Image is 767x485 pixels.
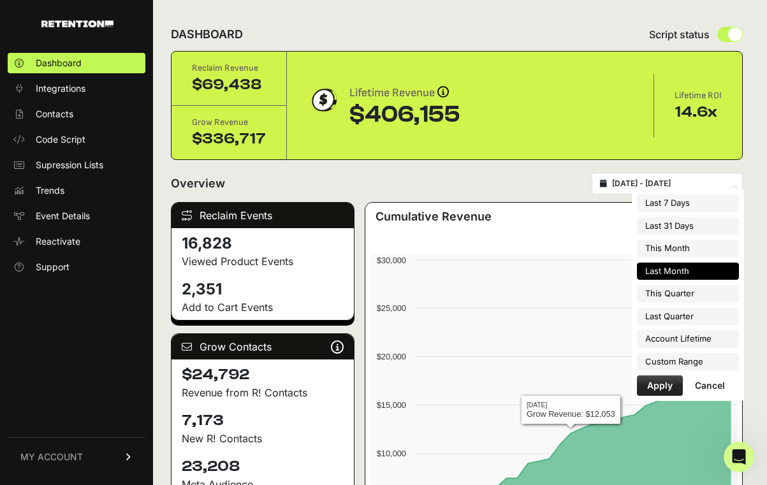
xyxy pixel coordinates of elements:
[637,263,739,280] li: Last Month
[192,116,266,129] div: Grow Revenue
[8,78,145,99] a: Integrations
[172,334,354,359] div: Grow Contacts
[376,208,492,226] h3: Cumulative Revenue
[307,84,339,116] img: dollar-coin-05c43ed7efb7bc0c12610022525b4bbbb207c7efeef5aecc26f025e68dcafac9.png
[637,285,739,303] li: This Quarter
[182,385,344,400] p: Revenue from R! Contacts
[675,102,722,122] div: 14.6x
[8,257,145,277] a: Support
[349,84,460,102] div: Lifetime Revenue
[649,27,710,42] span: Script status
[182,254,344,269] p: Viewed Product Events
[192,62,266,75] div: Reclaim Revenue
[8,437,145,476] a: MY ACCOUNT
[182,365,344,385] h4: $24,792
[377,400,406,410] text: $15,000
[8,180,145,201] a: Trends
[36,261,69,273] span: Support
[192,75,266,95] div: $69,438
[182,233,344,254] h4: 16,828
[182,410,344,431] h4: 7,173
[637,375,683,396] button: Apply
[377,352,406,361] text: $20,000
[8,155,145,175] a: Supression Lists
[171,25,243,43] h2: DASHBOARD
[20,451,83,463] span: MY ACCOUNT
[192,129,266,149] div: $336,717
[36,235,80,248] span: Reactivate
[41,20,113,27] img: Retention.com
[182,431,344,446] p: New R! Contacts
[171,175,225,192] h2: Overview
[36,82,85,95] span: Integrations
[36,57,82,69] span: Dashboard
[182,300,344,315] p: Add to Cart Events
[36,133,85,146] span: Code Script
[36,210,90,222] span: Event Details
[377,256,406,265] text: $30,000
[8,206,145,226] a: Event Details
[8,104,145,124] a: Contacts
[637,308,739,326] li: Last Quarter
[637,353,739,371] li: Custom Range
[685,375,735,396] button: Cancel
[377,449,406,458] text: $10,000
[172,203,354,228] div: Reclaim Events
[36,159,103,171] span: Supression Lists
[637,217,739,235] li: Last 31 Days
[637,194,739,212] li: Last 7 Days
[8,53,145,73] a: Dashboard
[377,303,406,313] text: $25,000
[637,240,739,257] li: This Month
[675,89,722,102] div: Lifetime ROI
[349,102,460,127] div: $406,155
[724,442,754,472] iframe: Intercom live chat
[36,184,64,197] span: Trends
[637,330,739,348] li: Account Lifetime
[36,108,73,120] span: Contacts
[8,231,145,252] a: Reactivate
[182,456,344,477] h4: 23,208
[182,279,344,300] h4: 2,351
[8,129,145,150] a: Code Script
